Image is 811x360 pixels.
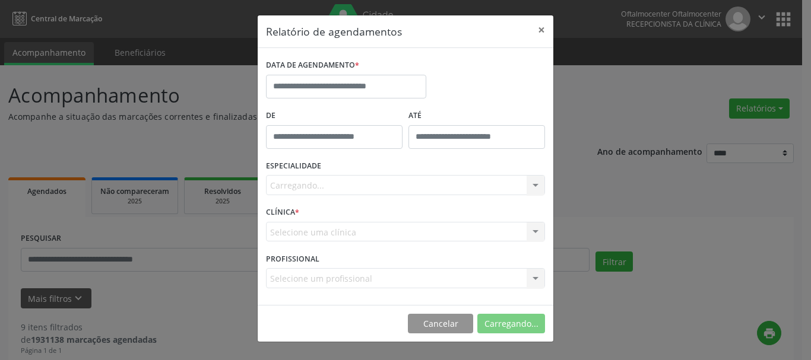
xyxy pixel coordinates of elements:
label: De [266,107,403,125]
label: PROFISSIONAL [266,250,319,268]
label: ESPECIALIDADE [266,157,321,176]
label: ATÉ [408,107,545,125]
button: Cancelar [408,314,473,334]
button: Close [530,15,553,44]
h5: Relatório de agendamentos [266,24,402,39]
label: DATA DE AGENDAMENTO [266,56,359,75]
label: CLÍNICA [266,203,299,222]
button: Carregando... [477,314,545,334]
